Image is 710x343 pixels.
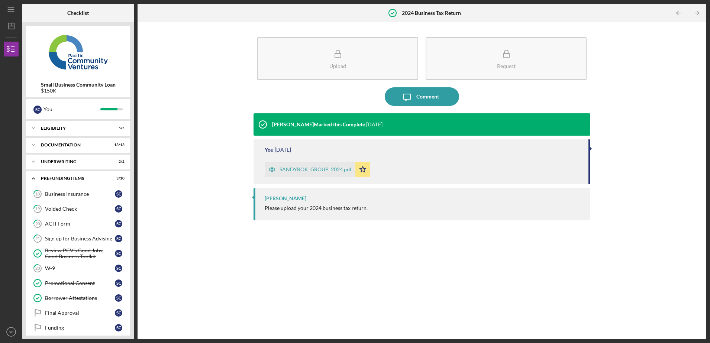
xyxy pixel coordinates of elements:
[35,236,40,241] tspan: 21
[497,63,516,69] div: Request
[30,246,126,261] a: Review PCV's Good Jobs, Good Business ToolkitSC
[45,265,115,271] div: W-9
[43,103,100,116] div: You
[115,220,122,227] div: S C
[67,10,89,16] b: Checklist
[45,247,115,259] div: Review PCV's Good Jobs, Good Business Toolkit
[45,325,115,331] div: Funding
[41,126,106,130] div: Eligibility
[115,190,122,198] div: S C
[45,206,115,212] div: Voided Check
[115,324,122,331] div: S C
[35,192,40,197] tspan: 18
[45,295,115,301] div: Borrower Attestations
[280,166,352,172] div: SANDYROK_GROUP_2024.pdf
[402,10,461,16] b: 2024 Business Tax Return
[272,122,365,127] div: [PERSON_NAME] Marked this Complete
[257,37,418,80] button: Upload
[26,30,130,74] img: Product logo
[115,279,122,287] div: S C
[33,106,42,114] div: S C
[426,37,587,80] button: Request
[111,126,125,130] div: 5 / 5
[385,87,459,106] button: Comment
[265,162,370,177] button: SANDYROK_GROUP_2024.pdf
[30,261,126,276] a: 23W-9SC
[9,330,13,334] text: SC
[30,291,126,305] a: Borrower AttestationsSC
[45,236,115,242] div: Sign up for Business Advising
[30,276,126,291] a: Promotional ConsentSC
[45,221,115,227] div: ACH Form
[41,176,106,181] div: Prefunding Items
[45,310,115,316] div: Final Approval
[115,235,122,242] div: S C
[265,205,368,211] div: Please upload your 2024 business tax return.
[41,82,116,88] b: Small Business Community Loan
[30,201,126,216] a: 19Voided CheckSC
[45,280,115,286] div: Promotional Consent
[329,63,346,69] div: Upload
[35,266,40,271] tspan: 23
[416,87,439,106] div: Comment
[41,159,106,164] div: Underwriting
[35,207,40,211] tspan: 19
[111,143,125,147] div: 13 / 13
[30,305,126,320] a: Final ApprovalSC
[265,147,274,153] div: You
[265,195,306,201] div: [PERSON_NAME]
[366,122,383,127] time: 2025-07-09 22:44
[275,147,291,153] time: 2025-07-09 22:32
[41,143,106,147] div: Documentation
[30,187,126,201] a: 18Business InsuranceSC
[115,205,122,213] div: S C
[4,324,19,339] button: SC
[41,88,116,94] div: $150K
[30,216,126,231] a: 20ACH FormSC
[30,320,126,335] a: FundingSC
[35,221,40,226] tspan: 20
[111,176,125,181] div: 3 / 10
[30,231,126,246] a: 21Sign up for Business AdvisingSC
[111,159,125,164] div: 2 / 2
[115,309,122,317] div: S C
[115,265,122,272] div: S C
[115,294,122,302] div: S C
[45,191,115,197] div: Business Insurance
[115,250,122,257] div: S C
